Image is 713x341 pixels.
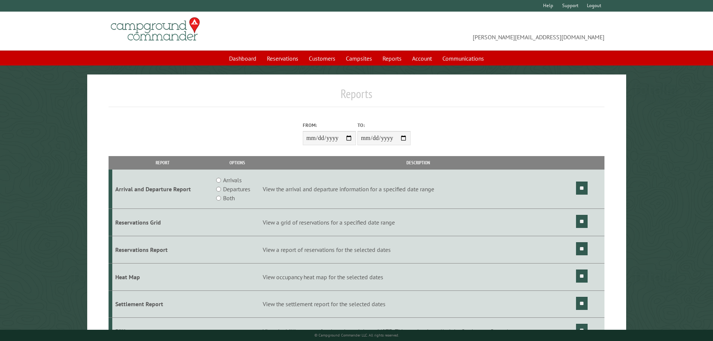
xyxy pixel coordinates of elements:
[225,51,261,66] a: Dashboard
[213,156,261,169] th: Options
[262,263,575,290] td: View occupancy heat map for the selected dates
[408,51,436,66] a: Account
[262,156,575,169] th: Description
[112,290,213,318] td: Settlement Report
[112,263,213,290] td: Heat Map
[112,209,213,236] td: Reservations Grid
[223,176,242,185] label: Arrivals
[378,51,406,66] a: Reports
[357,21,605,42] span: [PERSON_NAME][EMAIL_ADDRESS][DOMAIN_NAME]
[109,86,605,107] h1: Reports
[109,15,202,44] img: Campground Commander
[438,51,488,66] a: Communications
[112,236,213,263] td: Reservations Report
[303,122,356,129] label: From:
[262,209,575,236] td: View a grid of reservations for a specified date range
[262,290,575,318] td: View the settlement report for the selected dates
[357,122,411,129] label: To:
[112,156,213,169] th: Report
[223,194,235,203] label: Both
[112,170,213,209] td: Arrival and Departure Report
[304,51,340,66] a: Customers
[262,170,575,209] td: View the arrival and departure information for a specified date range
[341,51,377,66] a: Campsites
[223,185,250,194] label: Departures
[262,236,575,263] td: View a report of reservations for the selected dates
[262,51,303,66] a: Reservations
[314,333,399,338] small: © Campground Commander LLC. All rights reserved.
